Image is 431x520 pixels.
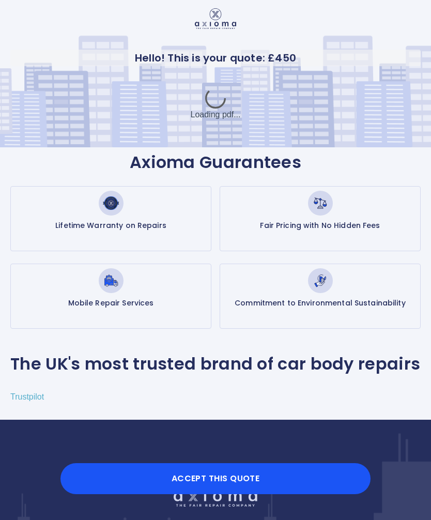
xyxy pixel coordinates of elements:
[308,268,333,293] img: Commitment to Environmental Sustainability
[138,79,293,130] div: Loading pdf...
[99,191,124,216] img: Lifetime Warranty on Repairs
[68,297,154,309] p: Mobile Repair Services
[235,297,406,309] p: Commitment to Environmental Sustainability
[195,8,237,29] img: Logo
[308,191,333,216] img: Fair Pricing with No Hidden Fees
[99,268,124,293] img: Mobile Repair Services
[10,354,420,374] p: The UK's most trusted brand of car body repairs
[10,50,421,66] p: Hello! This is your quote: £ 450
[10,392,44,401] a: Trustpilot
[55,220,166,231] p: Lifetime Warranty on Repairs
[10,151,421,174] p: Axioma Guarantees
[60,463,371,494] button: Accept this Quote
[260,220,380,231] p: Fair Pricing with No Hidden Fees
